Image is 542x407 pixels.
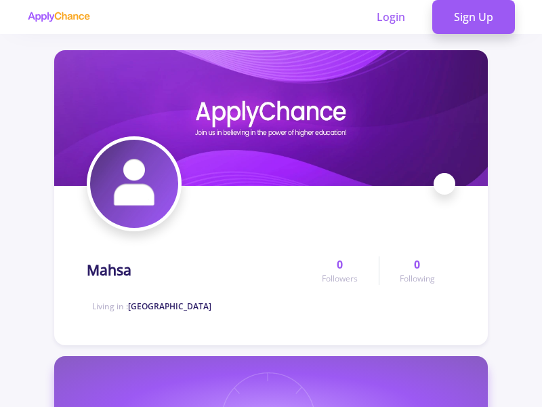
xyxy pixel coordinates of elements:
[337,256,343,273] span: 0
[379,256,455,285] a: 0Following
[301,256,378,285] a: 0Followers
[27,12,90,22] img: applychance logo text only
[87,262,131,279] h1: Mahsa
[400,273,435,285] span: Following
[90,140,178,228] img: Mahsaavatar
[92,301,211,312] span: Living in :
[322,273,358,285] span: Followers
[128,301,211,312] span: [GEOGRAPHIC_DATA]
[414,256,420,273] span: 0
[54,50,488,186] img: Mahsacover image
